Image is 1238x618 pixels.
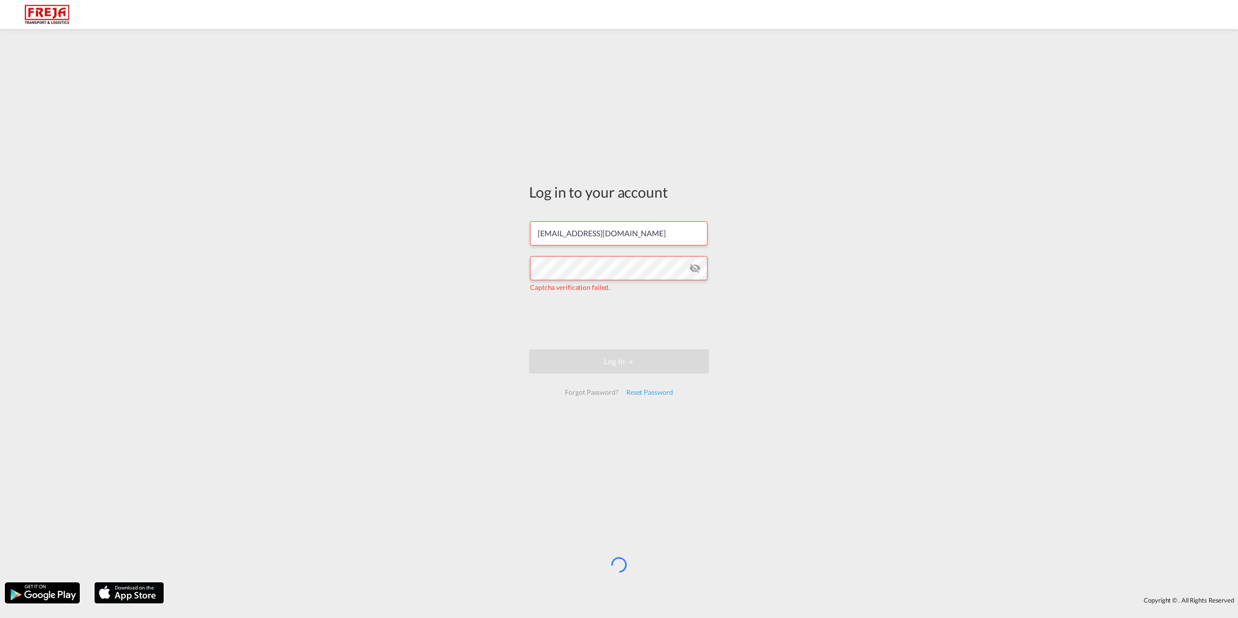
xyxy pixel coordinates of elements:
[622,384,677,401] div: Reset Password
[529,182,709,202] div: Log in to your account
[529,349,709,374] button: LOGIN
[4,581,81,604] img: google.png
[93,581,165,604] img: apple.png
[169,592,1238,608] div: Copyright © . All Rights Reserved
[561,384,622,401] div: Forgot Password?
[689,262,701,274] md-icon: icon-eye-off
[530,283,610,291] span: Captcha verification failed.
[530,221,707,245] input: Enter email/phone number
[545,302,693,340] iframe: reCAPTCHA
[15,4,80,26] img: 586607c025bf11f083711d99603023e7.png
